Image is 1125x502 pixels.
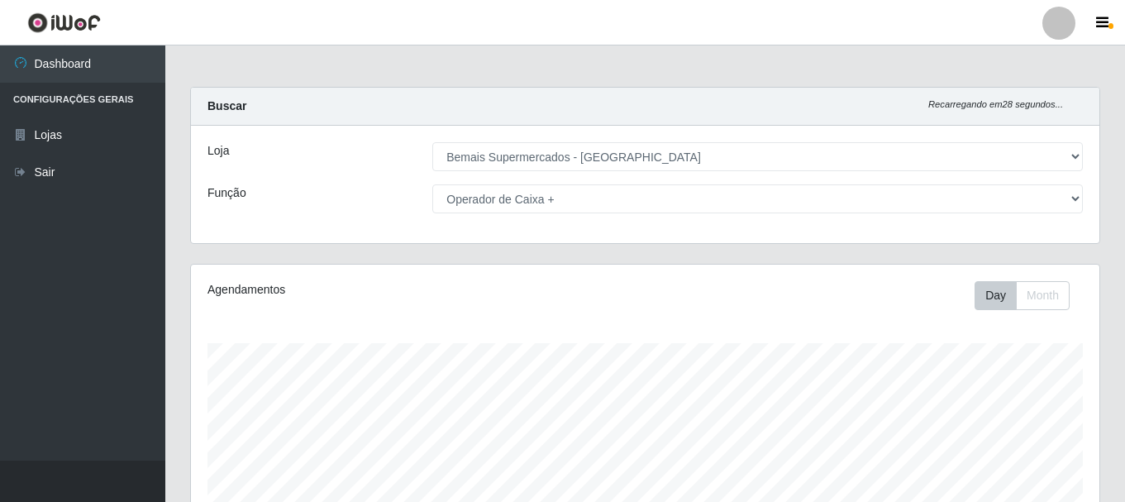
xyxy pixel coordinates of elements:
label: Função [207,184,246,202]
button: Month [1016,281,1070,310]
img: CoreUI Logo [27,12,101,33]
strong: Buscar [207,99,246,112]
label: Loja [207,142,229,160]
i: Recarregando em 28 segundos... [928,99,1063,109]
div: Agendamentos [207,281,558,299]
div: First group [975,281,1070,310]
button: Day [975,281,1017,310]
div: Toolbar with button groups [975,281,1083,310]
